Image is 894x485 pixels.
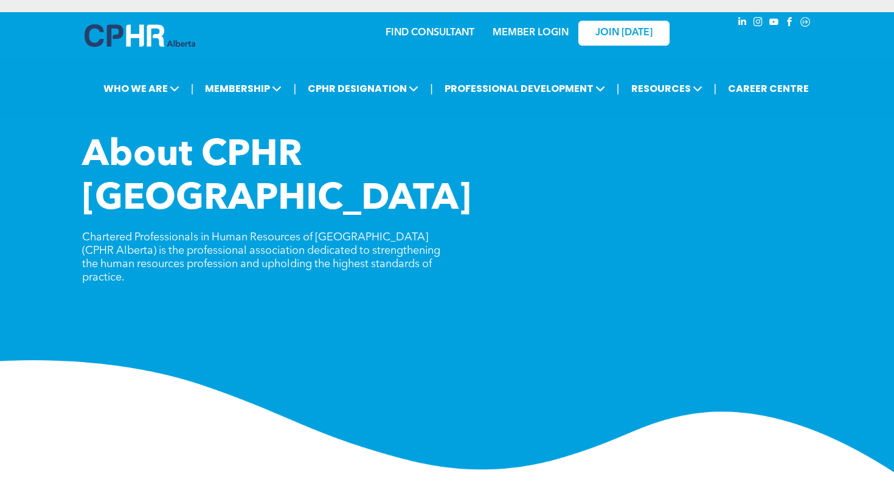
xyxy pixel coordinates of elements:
span: About CPHR [GEOGRAPHIC_DATA] [82,138,471,218]
li: | [191,76,194,101]
span: WHO WE ARE [100,77,183,100]
span: MEMBERSHIP [201,77,285,100]
a: CAREER CENTRE [724,77,813,100]
a: FIND CONSULTANT [386,28,474,38]
a: MEMBER LOGIN [493,28,569,38]
li: | [293,76,296,101]
a: Social network [799,15,812,32]
a: JOIN [DATE] [578,21,670,46]
li: | [430,76,433,101]
li: | [714,76,717,101]
span: Chartered Professionals in Human Resources of [GEOGRAPHIC_DATA] (CPHR Alberta) is the professiona... [82,232,440,283]
a: instagram [751,15,764,32]
a: linkedin [735,15,749,32]
span: PROFESSIONAL DEVELOPMENT [441,77,609,100]
img: A blue and white logo for cp alberta [85,24,195,47]
span: RESOURCES [628,77,706,100]
span: CPHR DESIGNATION [304,77,422,100]
a: facebook [783,15,796,32]
a: youtube [767,15,780,32]
li: | [617,76,620,101]
span: JOIN [DATE] [595,27,653,39]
